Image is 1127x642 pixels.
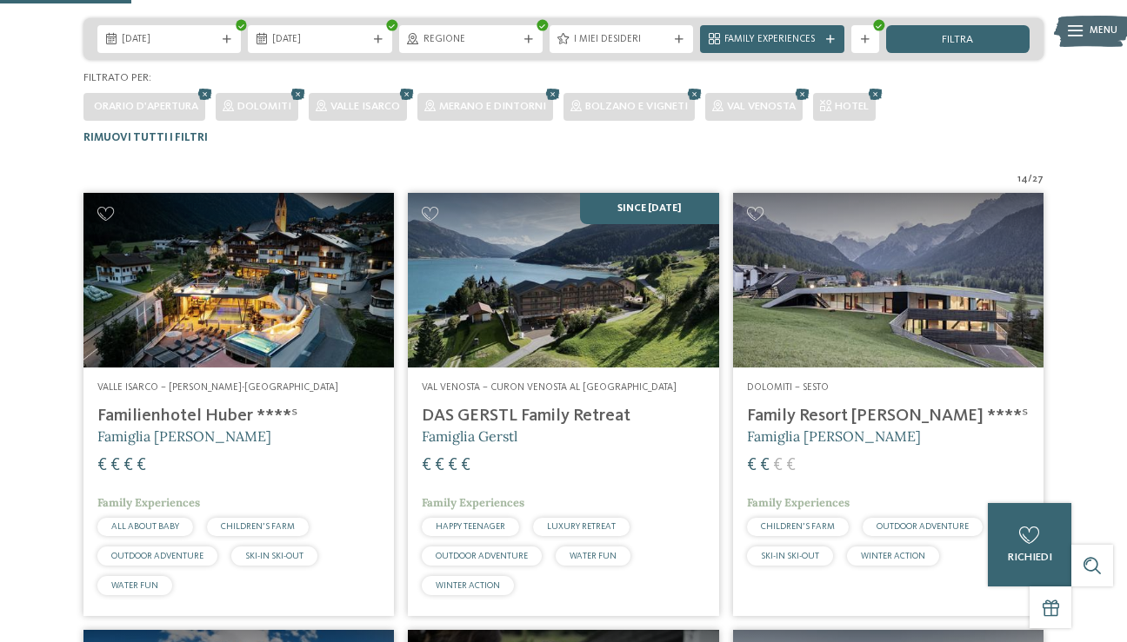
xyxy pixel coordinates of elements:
span: WINTER ACTION [861,552,925,560]
span: Regione [423,33,518,47]
span: HAPPY TEENAGER [436,522,505,531]
span: LUXURY RETREAT [547,522,616,531]
a: richiedi [988,503,1071,586]
a: Cercate un hotel per famiglie? Qui troverete solo i migliori! SINCE [DATE] Val Venosta – Curon Ve... [408,193,718,615]
span: Valle Isarco [330,101,400,112]
span: € [461,457,470,474]
h4: DAS GERSTL Family Retreat [422,406,704,427]
span: Val Venosta [727,101,796,112]
span: € [97,457,107,474]
span: 14 [1017,173,1028,187]
span: Dolomiti [237,101,291,112]
span: CHILDREN’S FARM [761,522,835,531]
img: Cercate un hotel per famiglie? Qui troverete solo i migliori! [83,193,394,367]
span: Family Experiences [422,495,524,510]
img: Family Resort Rainer ****ˢ [733,193,1044,367]
span: SKI-IN SKI-OUT [245,552,303,560]
span: ALL ABOUT BABY [111,522,179,531]
span: € [747,457,757,474]
span: Val Venosta – Curon Venosta al [GEOGRAPHIC_DATA] [422,382,677,393]
span: Famiglia [PERSON_NAME] [747,427,921,445]
span: OUTDOOR ADVENTURE [877,522,969,531]
span: € [773,457,783,474]
span: Rimuovi tutti i filtri [83,132,208,143]
span: SKI-IN SKI-OUT [761,552,819,560]
span: Dolomiti – Sesto [747,382,829,393]
span: WATER FUN [570,552,617,560]
span: [DATE] [272,33,367,47]
span: € [137,457,146,474]
span: Famiglia [PERSON_NAME] [97,427,271,445]
span: € [435,457,444,474]
a: Cercate un hotel per famiglie? Qui troverete solo i migliori! Dolomiti – Sesto Family Resort [PER... [733,193,1044,615]
img: Cercate un hotel per famiglie? Qui troverete solo i migliori! [408,193,718,367]
span: Famiglia Gerstl [422,427,517,445]
span: Valle Isarco – [PERSON_NAME]-[GEOGRAPHIC_DATA] [97,382,338,393]
span: / [1028,173,1032,187]
span: Family Experiences [747,495,850,510]
span: WATER FUN [111,581,158,590]
span: Merano e dintorni [439,101,546,112]
span: € [110,457,120,474]
span: I miei desideri [574,33,669,47]
span: € [123,457,133,474]
span: 27 [1032,173,1044,187]
span: € [786,457,796,474]
span: Bolzano e vigneti [585,101,688,112]
span: Hotel [835,101,869,112]
span: WINTER ACTION [436,581,500,590]
span: Filtrato per: [83,72,151,83]
h4: Familienhotel Huber ****ˢ [97,406,380,427]
a: Cercate un hotel per famiglie? Qui troverete solo i migliori! Valle Isarco – [PERSON_NAME]-[GEOGR... [83,193,394,615]
span: filtra [942,35,973,46]
span: € [422,457,431,474]
span: CHILDREN’S FARM [221,522,295,531]
span: OUTDOOR ADVENTURE [436,552,528,560]
span: OUTDOOR ADVENTURE [111,552,203,560]
span: Family Experiences [97,495,200,510]
span: € [760,457,770,474]
span: € [448,457,457,474]
span: richiedi [1008,552,1052,563]
span: Orario d'apertura [94,101,198,112]
h4: Family Resort [PERSON_NAME] ****ˢ [747,406,1030,427]
span: Family Experiences [724,33,819,47]
span: [DATE] [122,33,217,47]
